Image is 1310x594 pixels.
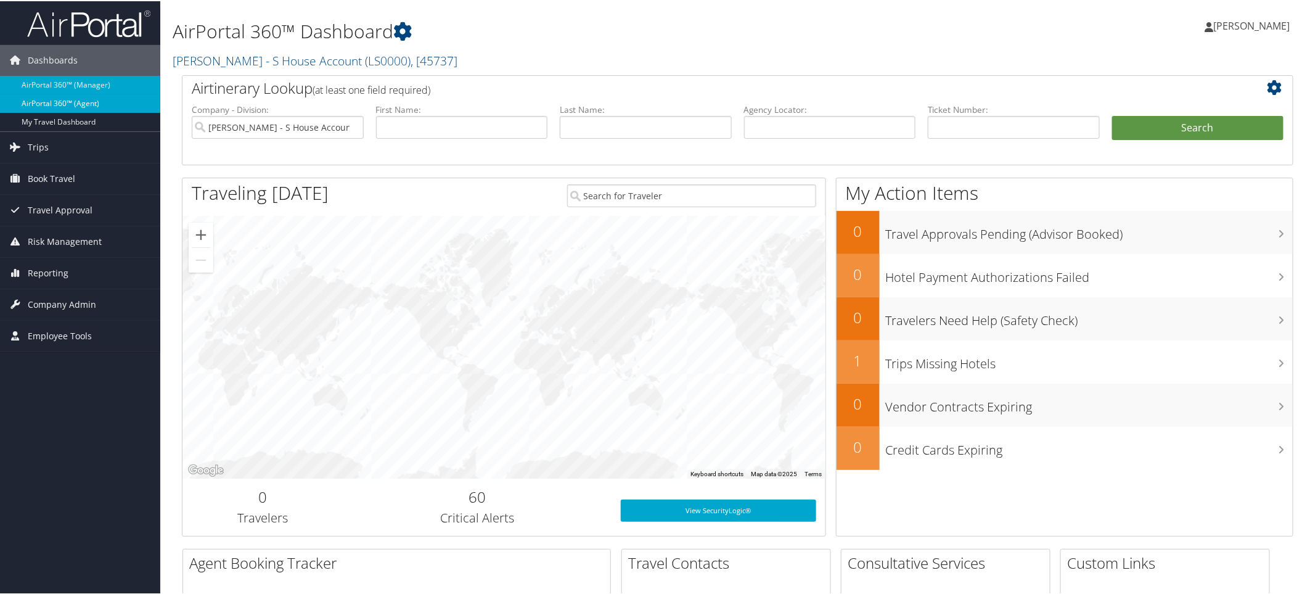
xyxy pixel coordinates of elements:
[189,247,213,271] button: Zoom out
[886,262,1293,285] h3: Hotel Payment Authorizations Failed
[189,221,213,246] button: Zoom in
[744,102,916,115] label: Agency Locator:
[567,183,817,206] input: Search for Traveler
[751,469,797,476] span: Map data ©2025
[837,382,1293,426] a: 0Vendor Contracts Expiring
[928,102,1100,115] label: Ticket Number:
[837,426,1293,469] a: 0Credit Cards Expiring
[27,8,150,37] img: airportal-logo.png
[886,391,1293,415] h3: Vendor Contracts Expiring
[353,508,602,526] h3: Critical Alerts
[1112,115,1284,139] button: Search
[837,339,1293,382] a: 1Trips Missing Hotels
[1214,18,1290,31] span: [PERSON_NAME]
[173,51,457,68] a: [PERSON_NAME] - S House Account
[837,253,1293,296] a: 0Hotel Payment Authorizations Failed
[1067,551,1269,572] h2: Custom Links
[28,44,78,75] span: Dashboards
[186,461,226,477] img: Google
[411,51,457,68] span: , [ 45737 ]
[837,220,880,241] h2: 0
[28,162,75,193] span: Book Travel
[173,17,926,43] h1: AirPortal 360™ Dashboard
[28,257,68,287] span: Reporting
[886,218,1293,242] h3: Travel Approvals Pending (Advisor Booked)
[186,461,226,477] a: Open this area in Google Maps (opens a new window)
[192,102,364,115] label: Company - Division:
[28,288,96,319] span: Company Admin
[837,179,1293,205] h1: My Action Items
[192,179,329,205] h1: Traveling [DATE]
[192,485,334,506] h2: 0
[837,435,880,456] h2: 0
[365,51,411,68] span: ( LS0000 )
[848,551,1050,572] h2: Consultative Services
[192,508,334,526] h3: Travelers
[837,210,1293,253] a: 0Travel Approvals Pending (Advisor Booked)
[560,102,732,115] label: Last Name:
[28,225,102,256] span: Risk Management
[192,76,1191,97] h2: Airtinerary Lookup
[837,306,880,327] h2: 0
[189,551,610,572] h2: Agent Booking Tracker
[837,392,880,413] h2: 0
[1205,6,1303,43] a: [PERSON_NAME]
[837,296,1293,339] a: 0Travelers Need Help (Safety Check)
[28,131,49,162] span: Trips
[886,305,1293,328] h3: Travelers Need Help (Safety Check)
[804,469,822,476] a: Terms (opens in new tab)
[28,194,92,225] span: Travel Approval
[886,348,1293,371] h3: Trips Missing Hotels
[376,102,548,115] label: First Name:
[621,498,817,521] a: View SecurityLogic®
[628,551,830,572] h2: Travel Contacts
[28,320,92,350] span: Employee Tools
[690,469,743,477] button: Keyboard shortcuts
[837,263,880,284] h2: 0
[313,82,430,96] span: (at least one field required)
[837,349,880,370] h2: 1
[886,434,1293,458] h3: Credit Cards Expiring
[353,485,602,506] h2: 60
